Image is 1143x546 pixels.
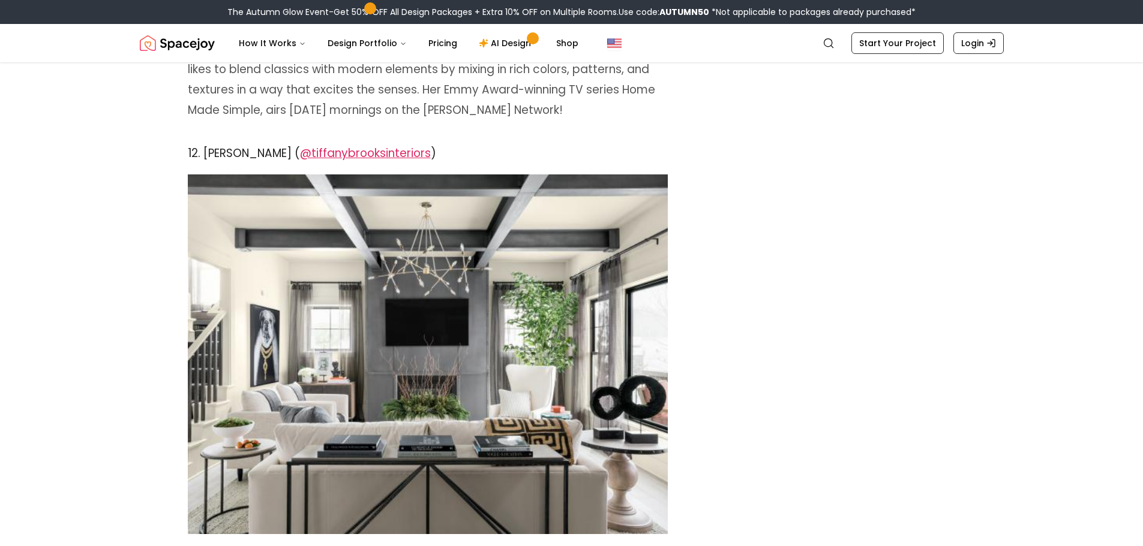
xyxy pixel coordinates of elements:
[469,31,544,55] a: AI Design
[953,32,1004,54] a: Login
[188,174,668,534] img: Tiffany Brooks Interior Design
[607,36,622,50] img: United States
[318,31,416,55] button: Design Portfolio
[547,31,588,55] a: Shop
[140,31,215,55] a: Spacejoy
[419,31,467,55] a: Pricing
[659,6,709,18] b: AUTUMN50
[229,31,588,55] nav: Main
[227,6,916,18] div: The Autumn Glow Event-Get 50% OFF All Design Packages + Extra 10% OFF on Multiple Rooms.
[619,6,709,18] span: Use code:
[851,32,944,54] a: Start Your Project
[300,145,431,161] a: @tiffanybrooksinteriors
[188,145,300,161] span: 12. [PERSON_NAME] (
[709,6,916,18] span: *Not applicable to packages already purchased*
[229,31,316,55] button: How It Works
[431,145,436,161] span: )
[140,24,1004,62] nav: Global
[140,31,215,55] img: Spacejoy Logo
